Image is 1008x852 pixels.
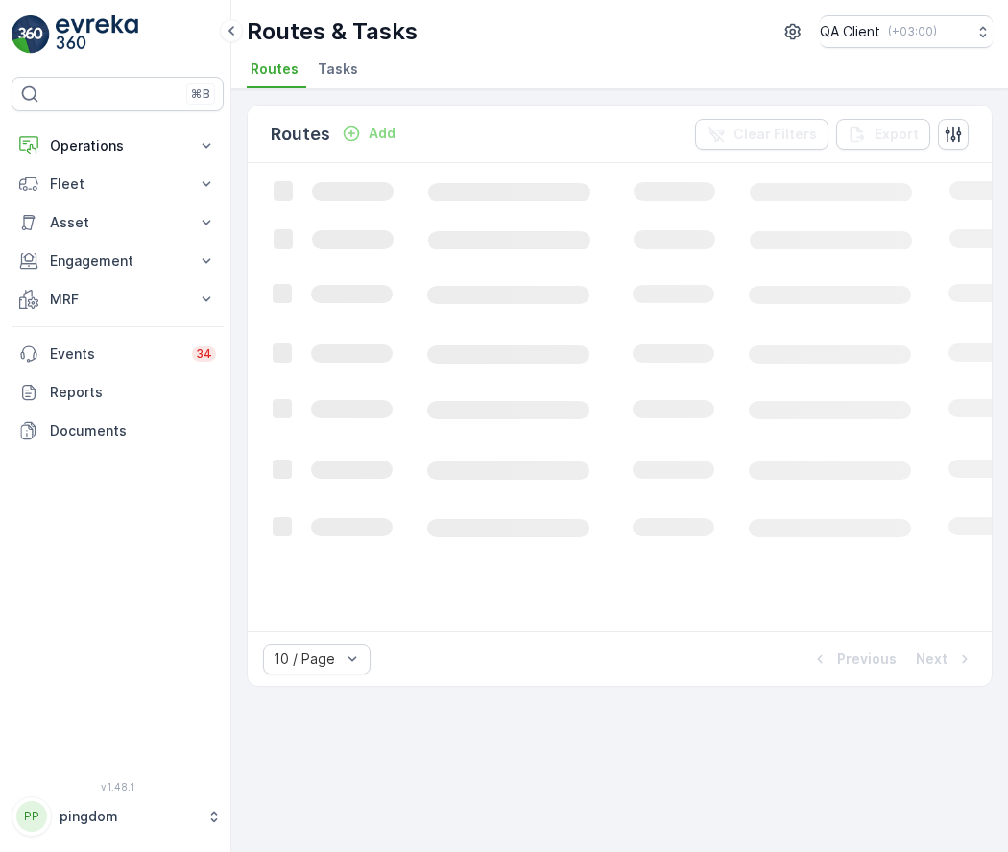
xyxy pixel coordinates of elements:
a: Documents [12,412,224,450]
p: 34 [196,346,212,362]
p: Operations [50,136,185,155]
button: QA Client(+03:00) [820,15,993,48]
button: MRF [12,280,224,319]
button: Clear Filters [695,119,828,150]
a: Reports [12,373,224,412]
button: Engagement [12,242,224,280]
p: MRF [50,290,185,309]
button: Previous [808,648,899,671]
p: Clear Filters [733,125,817,144]
button: Asset [12,203,224,242]
p: QA Client [820,22,880,41]
p: Documents [50,421,216,440]
button: Next [914,648,976,671]
a: Events34 [12,335,224,373]
div: PP [16,801,47,832]
p: Engagement [50,251,185,271]
p: Events [50,344,180,364]
p: Routes & Tasks [247,16,418,47]
button: Operations [12,127,224,165]
p: ⌘B [191,86,210,102]
button: Export [836,119,930,150]
p: Previous [837,650,897,669]
p: Asset [50,213,185,232]
span: v 1.48.1 [12,781,224,793]
img: logo_light-DOdMpM7g.png [56,15,138,54]
button: Fleet [12,165,224,203]
p: Next [916,650,948,669]
span: Routes [251,59,299,79]
p: Fleet [50,175,185,194]
button: Add [334,122,403,145]
button: PPpingdom [12,796,224,837]
span: Tasks [318,59,358,79]
p: Add [369,124,396,143]
img: logo [12,15,50,54]
p: Reports [50,383,216,402]
p: ( +03:00 ) [888,24,937,39]
p: pingdom [60,807,197,826]
p: Routes [271,121,330,148]
p: Export [875,125,919,144]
